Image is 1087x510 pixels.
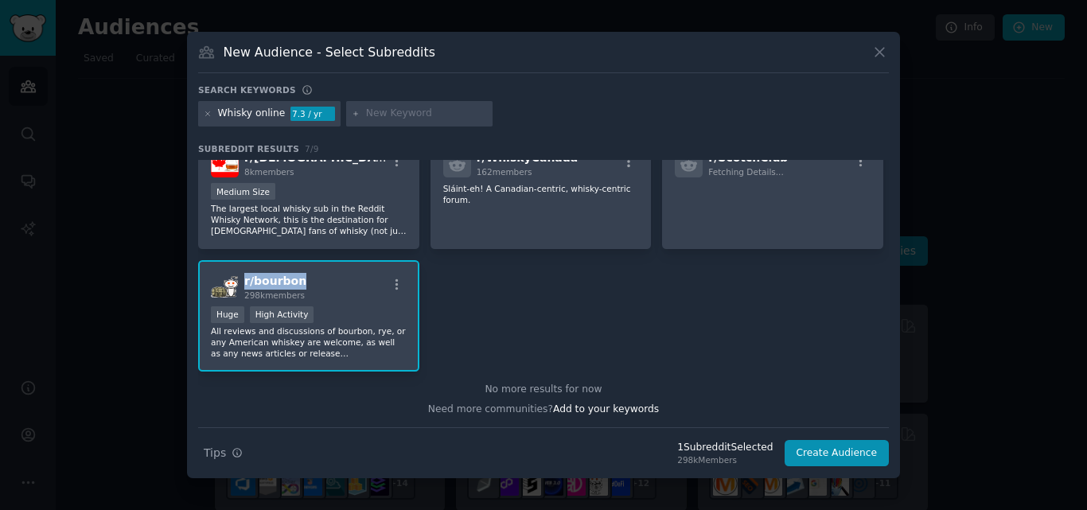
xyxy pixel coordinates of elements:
div: Need more communities? [198,397,889,417]
p: Sláint-eh! A Canadian-centric, whisky-centric forum. [443,183,639,205]
p: The largest local whisky sub in the Reddit Whisky Network, this is the destination for [DEMOGRAPH... [211,203,407,236]
h3: New Audience - Select Subreddits [224,44,435,60]
div: No more results for now [198,383,889,397]
span: Fetching Details... [708,167,783,177]
p: All reviews and discussions of bourbon, rye, or any American whiskey are welcome, as well as any ... [211,325,407,359]
button: Create Audience [785,440,890,467]
span: r/ bourbon [244,274,306,287]
img: canadawhisky [211,150,239,177]
div: 7.3 / yr [290,107,335,121]
span: Tips [204,445,226,461]
div: High Activity [250,306,314,323]
span: 7 / 9 [305,144,319,154]
input: New Keyword [366,107,487,121]
div: Whisky online [218,107,286,121]
span: Add to your keywords [553,403,659,415]
span: 298k members [244,290,305,300]
span: 8k members [244,167,294,177]
img: bourbon [211,273,239,301]
h3: Search keywords [198,84,296,95]
button: Tips [198,439,248,467]
span: Subreddit Results [198,143,299,154]
div: Huge [211,306,244,323]
div: 298k Members [677,454,773,465]
span: 162 members [477,167,532,177]
div: Medium Size [211,183,275,200]
div: 1 Subreddit Selected [677,441,773,455]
